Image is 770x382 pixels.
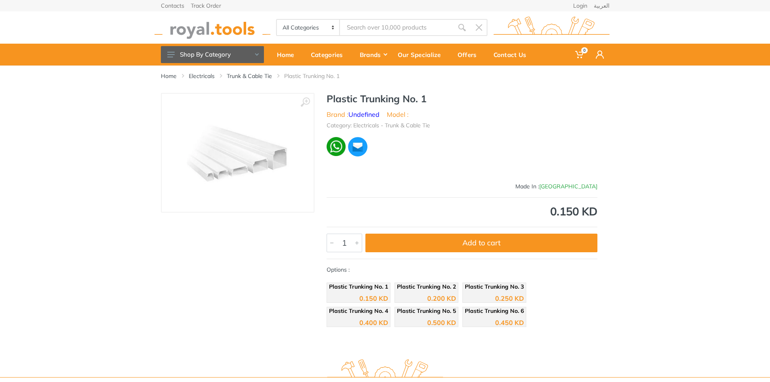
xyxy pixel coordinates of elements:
select: Category [277,20,340,35]
span: 0 [581,47,588,53]
span: Plastic Trunking No. 2 [397,283,456,290]
img: royal.tools Logo [494,17,610,39]
div: Made In : [327,182,597,191]
button: Add to cart [365,234,597,252]
button: Shop By Category [161,46,264,63]
li: Plastic Trunking No. 1 [284,72,352,80]
img: royal.tools Logo [154,17,270,39]
img: wa.webp [327,137,346,156]
a: Home [161,72,177,80]
a: Track Order [191,3,221,8]
div: Brands [354,46,392,63]
img: royal.tools Logo [327,359,443,382]
a: Categories [305,44,354,65]
div: 0.250 KD [495,295,524,302]
a: Contacts [161,3,184,8]
h1: Plastic Trunking No. 1 [327,93,597,105]
a: Undefined [348,110,380,118]
div: 0.150 KD [327,206,597,217]
input: Site search [340,19,453,36]
div: 0.200 KD [427,295,456,302]
a: Plastic Trunking No. 1 0.150 KD [327,283,390,303]
a: Plastic Trunking No. 6 0.450 KD [462,307,526,327]
div: Categories [305,46,354,63]
a: Plastic Trunking No. 3 0.250 KD [462,283,526,303]
span: Plastic Trunking No. 3 [465,283,524,290]
span: [GEOGRAPHIC_DATA] [539,183,597,190]
a: Plastic Trunking No. 4 0.400 KD [327,307,390,327]
a: 0 [570,44,590,65]
div: Contact Us [488,46,538,63]
div: Offers [452,46,488,63]
img: ma.webp [347,136,368,157]
span: Plastic Trunking No. 4 [329,307,388,314]
img: Undefined [573,162,597,182]
div: Home [271,46,305,63]
a: Contact Us [488,44,538,65]
div: 0.400 KD [359,319,388,326]
nav: breadcrumb [161,72,610,80]
a: Electricals [189,72,215,80]
img: Royal Tools - Plastic Trunking No. 1 [187,102,289,204]
a: Home [271,44,305,65]
span: Plastic Trunking No. 5 [397,307,456,314]
li: Brand : [327,110,380,119]
a: Offers [452,44,488,65]
a: Login [573,3,587,8]
div: 0.500 KD [427,319,456,326]
div: 0.150 KD [359,295,388,302]
a: Plastic Trunking No. 2 0.200 KD [394,283,458,303]
a: Plastic Trunking No. 5 0.500 KD [394,307,458,327]
span: Plastic Trunking No. 1 [329,283,388,290]
span: Plastic Trunking No. 6 [465,307,524,314]
a: Trunk & Cable Tie [227,72,272,80]
a: Our Specialize [392,44,452,65]
a: العربية [594,3,610,8]
div: Options : [327,266,597,331]
li: Category: Electricals - Trunk & Cable Tie [327,121,430,130]
div: 0.450 KD [495,319,524,326]
div: Our Specialize [392,46,452,63]
li: Model : [387,110,409,119]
